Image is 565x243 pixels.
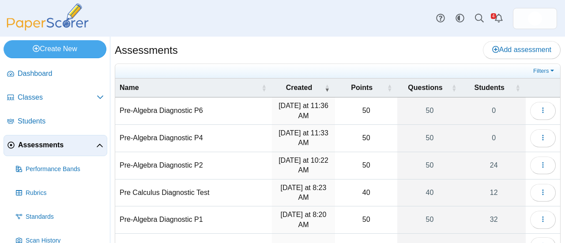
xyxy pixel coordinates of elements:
[462,179,526,206] a: 12
[4,135,107,156] a: Assessments
[462,125,526,152] a: 0
[18,93,97,102] span: Classes
[261,79,267,97] span: Name : Activate to sort
[12,183,107,204] a: Rubrics
[279,102,328,119] time: Aug 19, 2025 at 11:36 AM
[115,179,272,207] td: Pre Calculus Diagnostic Test
[528,11,542,26] span: Carlos Chavez
[26,213,104,221] span: Standards
[528,11,542,26] img: ps.B7yuFiroF87KfScy
[408,84,442,91] span: Questions
[115,43,178,58] h1: Assessments
[335,152,397,179] td: 50
[18,140,96,150] span: Assessments
[4,87,107,108] a: Classes
[4,4,92,30] img: PaperScorer
[120,84,139,91] span: Name
[462,206,526,233] a: 32
[281,184,327,201] time: Aug 19, 2025 at 8:23 AM
[335,97,397,125] td: 50
[18,116,104,126] span: Students
[18,69,104,79] span: Dashboard
[115,125,272,152] td: Pre-Algebra Diagnostic P4
[397,206,462,233] a: 50
[397,125,462,152] a: 50
[26,165,104,174] span: Performance Bands
[4,111,107,132] a: Students
[513,8,557,29] a: ps.B7yuFiroF87KfScy
[324,79,330,97] span: Created : Activate to remove sorting
[4,40,106,58] a: Create New
[387,79,392,97] span: Points : Activate to sort
[397,152,462,179] a: 50
[281,211,327,228] time: Aug 19, 2025 at 8:20 AM
[115,152,272,179] td: Pre-Algebra Diagnostic P2
[279,129,328,146] time: Aug 19, 2025 at 11:33 AM
[4,24,92,32] a: PaperScorer
[115,206,272,234] td: Pre-Algebra Diagnostic P1
[4,64,107,85] a: Dashboard
[489,9,508,28] a: Alerts
[12,206,107,228] a: Standards
[515,79,520,97] span: Students : Activate to sort
[451,79,456,97] span: Questions : Activate to sort
[397,179,462,206] a: 40
[12,159,107,180] a: Performance Bands
[492,46,551,53] span: Add assessment
[335,125,397,152] td: 50
[462,97,526,124] a: 0
[462,152,526,179] a: 24
[531,67,558,75] a: Filters
[335,179,397,207] td: 40
[115,97,272,125] td: Pre-Algebra Diagnostic P6
[483,41,561,59] a: Add assessment
[397,97,462,124] a: 50
[286,84,313,91] span: Created
[351,84,373,91] span: Points
[474,84,504,91] span: Students
[26,189,104,198] span: Rubrics
[335,206,397,234] td: 50
[279,157,328,174] time: Aug 19, 2025 at 10:22 AM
